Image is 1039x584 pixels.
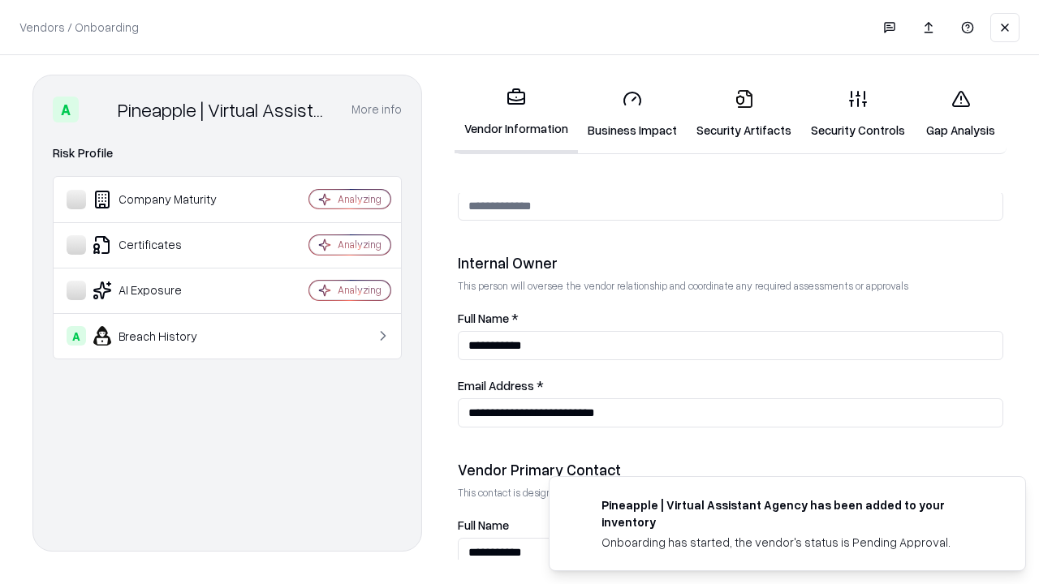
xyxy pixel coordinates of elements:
[67,326,261,346] div: Breach History
[338,192,382,206] div: Analyzing
[338,238,382,251] div: Analyzing
[67,281,261,300] div: AI Exposure
[458,460,1003,479] div: Vendor Primary Contact
[601,496,986,530] div: Pineapple | Virtual Assistant Agency has been added to your inventory
[569,496,588,516] img: trypineapple.com
[458,253,1003,273] div: Internal Owner
[601,534,986,551] div: Onboarding has started, the vendor's status is Pending Approval.
[67,235,261,255] div: Certificates
[687,76,801,152] a: Security Artifacts
[338,283,382,297] div: Analyzing
[53,144,402,163] div: Risk Profile
[801,76,915,152] a: Security Controls
[458,312,1003,324] label: Full Name *
[458,279,1003,293] p: This person will oversee the vendor relationship and coordinate any required assessments or appro...
[351,95,402,124] button: More info
[578,76,687,152] a: Business Impact
[118,97,332,122] div: Pineapple | Virtual Assistant Agency
[458,519,1003,531] label: Full Name
[53,97,79,122] div: A
[67,190,261,209] div: Company Maturity
[85,97,111,122] img: Pineapple | Virtual Assistant Agency
[458,486,1003,500] p: This contact is designated to receive the assessment request from Shift
[67,326,86,346] div: A
[915,76,1007,152] a: Gap Analysis
[19,19,139,36] p: Vendors / Onboarding
[455,75,578,153] a: Vendor Information
[458,380,1003,392] label: Email Address *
